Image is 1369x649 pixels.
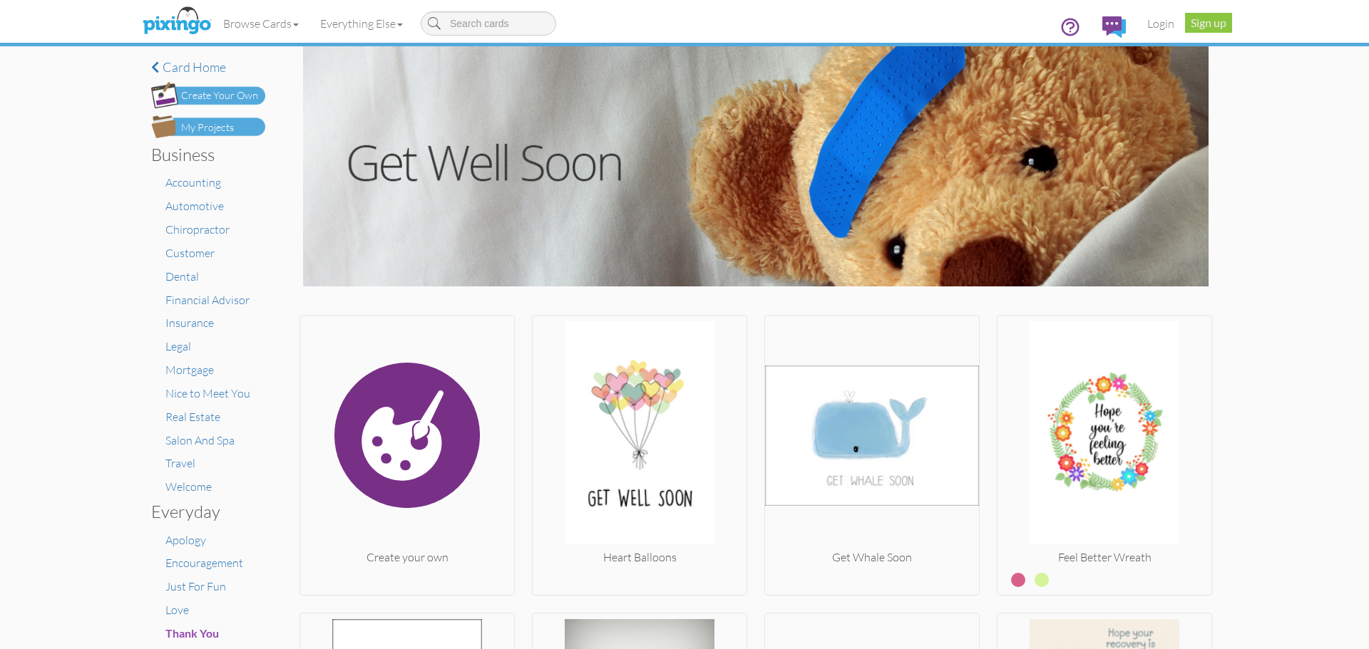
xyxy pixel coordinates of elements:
img: 20200903-013345-d2c549edbf49-250.jpg [533,321,747,549]
div: Feel Better Wreath [998,549,1211,566]
a: Encouragement [165,556,243,570]
a: Thank You [165,626,219,640]
a: Insurance [165,316,214,330]
img: get-well.jpg [303,46,1208,286]
a: Accounting [165,175,221,189]
a: Love [165,603,189,617]
div: Create Your Own [181,88,258,103]
img: pixingo logo [139,4,215,39]
span: Thank You [165,626,219,640]
a: Just For Fun [165,579,226,593]
a: Legal [165,339,191,353]
a: Mortgage [165,363,214,377]
a: Welcome [165,479,212,494]
a: Travel [165,456,195,470]
img: 20200717-234948-6f493daa69bb-250.jpg [998,321,1211,549]
a: Nice to Meet You [165,386,250,400]
img: my-projects-button.png [151,115,265,138]
h3: Everyday [151,502,255,521]
a: Everything Else [309,6,414,41]
a: Login [1137,6,1185,41]
a: Financial Advisor [165,293,250,307]
div: Create your own [300,549,514,566]
img: 20181004-002330-cd7f31ff-250.jpg [765,321,979,549]
div: Heart Balloons [533,549,747,566]
a: Salon And Spa [165,433,235,447]
div: My Projects [181,120,234,135]
img: create.svg [300,321,514,549]
a: Customer [165,246,215,260]
a: Dental [165,269,199,284]
a: Automotive [165,199,224,213]
div: Get Whale Soon [765,549,979,566]
a: Card home [151,61,265,75]
a: Sign up [1185,13,1232,33]
a: Real Estate [165,410,220,424]
input: Search cards [421,11,556,36]
img: comments.svg [1102,16,1126,38]
a: Apology [165,533,206,547]
h3: Business [151,145,255,164]
a: Browse Cards [212,6,309,41]
a: Chiropractor [165,222,230,237]
img: create-own-button.png [151,82,265,108]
